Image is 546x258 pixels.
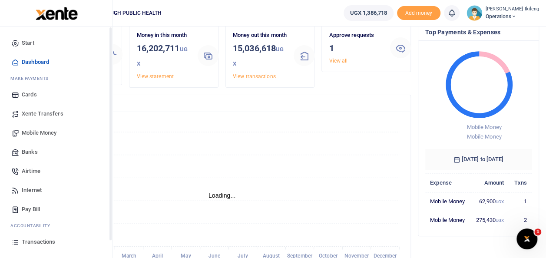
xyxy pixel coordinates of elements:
[40,99,404,108] h4: Transactions Overview
[7,162,106,181] a: Airtime
[7,142,106,162] a: Banks
[233,46,284,67] small: UGX
[486,6,539,13] small: [PERSON_NAME] Ikileng
[22,205,40,214] span: Pay Bill
[534,228,541,235] span: 1
[329,31,383,40] p: Approve requests
[470,211,509,229] td: 275,430
[136,31,191,40] p: Money in this month
[233,31,287,40] p: Money out this month
[350,9,387,17] span: UGX 1,386,718
[486,13,539,20] span: Operations
[136,46,187,67] small: UGX
[496,218,504,223] small: UGX
[7,85,106,104] a: Cards
[7,219,106,232] li: Ac
[425,149,532,170] h6: [DATE] to [DATE]
[7,53,106,72] a: Dashboard
[7,123,106,142] a: Mobile Money
[425,192,470,211] td: Mobile Money
[496,199,504,204] small: UGX
[397,9,440,16] a: Add money
[509,211,532,229] td: 2
[7,104,106,123] a: Xente Transfers
[36,7,78,20] img: logo-large
[516,228,537,249] iframe: Intercom live chat
[7,181,106,200] a: Internet
[17,222,50,229] span: countability
[340,5,397,21] li: Wallet ballance
[509,173,532,192] th: Txns
[425,173,470,192] th: Expense
[233,73,276,79] a: View transactions
[509,192,532,211] td: 1
[397,6,440,20] span: Add money
[425,211,470,229] td: Mobile Money
[7,72,106,85] li: M
[22,238,55,246] span: Transactions
[7,232,106,251] a: Transactions
[344,5,394,21] a: UGX 1,386,718
[329,58,347,64] a: View all
[467,5,539,21] a: profile-user [PERSON_NAME] Ikileng Operations
[467,5,482,21] img: profile-user
[35,10,78,16] a: logo-small logo-large logo-large
[136,73,173,79] a: View statement
[208,192,236,199] text: Loading...
[15,75,49,82] span: ake Payments
[22,39,34,47] span: Start
[22,129,56,137] span: Mobile Money
[470,192,509,211] td: 62,900
[136,42,191,70] h3: 16,202,711
[22,148,38,156] span: Banks
[22,109,63,118] span: Xente Transfers
[470,173,509,192] th: Amount
[233,42,287,70] h3: 15,036,618
[467,124,501,130] span: Mobile Money
[425,27,532,37] h4: Top Payments & Expenses
[329,42,383,55] h3: 1
[22,167,40,175] span: Airtime
[397,6,440,20] li: Toup your wallet
[22,186,42,195] span: Internet
[22,90,37,99] span: Cards
[7,200,106,219] a: Pay Bill
[22,58,49,66] span: Dashboard
[467,133,501,140] span: Mobile Money
[7,33,106,53] a: Start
